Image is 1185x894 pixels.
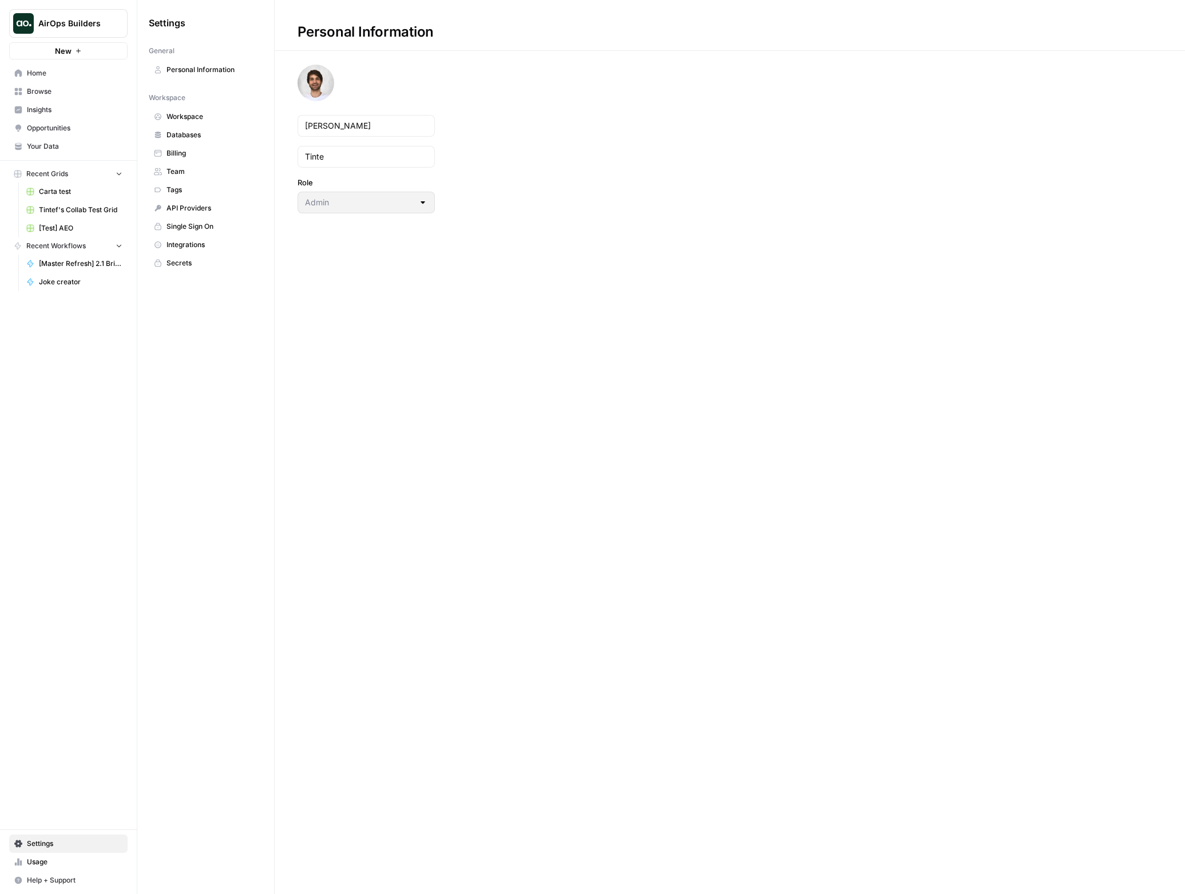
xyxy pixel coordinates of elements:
span: Help + Support [27,875,122,885]
span: Insights [27,105,122,115]
a: Insights [9,101,128,119]
a: Secrets [149,254,263,272]
span: Workspace [149,93,185,103]
a: Usage [9,853,128,871]
a: API Providers [149,199,263,217]
span: Personal Information [167,65,257,75]
span: Carta test [39,186,122,197]
span: [Test] AEO [39,223,122,233]
a: Carta test [21,182,128,201]
a: Opportunities [9,119,128,137]
span: Joke creator [39,277,122,287]
a: Browse [9,82,128,101]
div: Personal Information [275,23,457,41]
span: Settings [27,839,122,849]
span: Team [167,166,257,177]
button: Help + Support [9,871,128,889]
button: Recent Grids [9,165,128,182]
a: Home [9,64,128,82]
a: Settings [9,835,128,853]
span: Tintef's Collab Test Grid [39,205,122,215]
span: Workspace [167,112,257,122]
a: Integrations [149,236,263,254]
img: avatar [298,65,334,101]
span: AirOps Builders [38,18,108,29]
span: Secrets [167,258,257,268]
a: Your Data [9,137,128,156]
span: Recent Grids [26,169,68,179]
img: AirOps Builders Logo [13,13,34,34]
span: Browse [27,86,122,97]
a: Tags [149,181,263,199]
span: General [149,46,175,56]
span: New [55,45,72,57]
a: Billing [149,144,263,162]
span: Settings [149,16,185,30]
span: API Providers [167,203,257,213]
a: Tintef's Collab Test Grid [21,201,128,219]
a: Personal Information [149,61,263,79]
button: Recent Workflows [9,237,128,255]
a: [Master Refresh] 2.1 Brief to Outline [21,255,128,273]
span: Single Sign On [167,221,257,232]
a: Workspace [149,108,263,126]
a: Team [149,162,263,181]
span: Tags [167,185,257,195]
span: Usage [27,857,122,867]
span: Databases [167,130,257,140]
span: Your Data [27,141,122,152]
span: Recent Workflows [26,241,86,251]
span: [Master Refresh] 2.1 Brief to Outline [39,259,122,269]
label: Role [298,177,435,188]
span: Billing [167,148,257,158]
button: New [9,42,128,59]
a: Joke creator [21,273,128,291]
span: Opportunities [27,123,122,133]
a: Single Sign On [149,217,263,236]
span: Integrations [167,240,257,250]
button: Workspace: AirOps Builders [9,9,128,38]
a: Databases [149,126,263,144]
span: Home [27,68,122,78]
a: [Test] AEO [21,219,128,237]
